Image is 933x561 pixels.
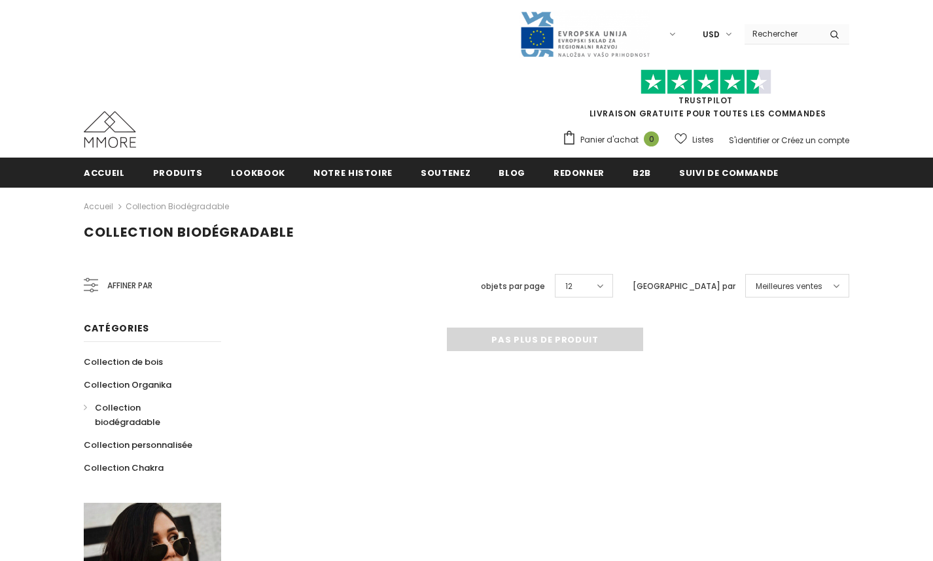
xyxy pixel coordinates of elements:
[756,280,822,293] span: Meilleures ventes
[678,95,733,106] a: TrustPilot
[562,130,665,150] a: Panier d'achat 0
[313,167,393,179] span: Notre histoire
[84,462,164,474] span: Collection Chakra
[107,279,152,293] span: Affiner par
[84,167,125,179] span: Accueil
[519,10,650,58] img: Javni Razpis
[84,396,207,433] a: Collection biodégradable
[692,133,714,146] span: Listes
[153,158,203,187] a: Produits
[95,401,160,428] span: Collection biodégradable
[84,439,192,451] span: Collection personnalisée
[84,199,113,214] a: Accueil
[729,135,769,146] a: S'identifier
[679,167,779,179] span: Suivi de commande
[679,158,779,187] a: Suivi de commande
[633,167,651,179] span: B2B
[781,135,849,146] a: Créez un compte
[84,223,294,241] span: Collection biodégradable
[644,131,659,146] span: 0
[153,167,203,179] span: Produits
[633,158,651,187] a: B2B
[580,133,639,146] span: Panier d'achat
[231,158,285,187] a: Lookbook
[499,167,525,179] span: Blog
[84,356,163,368] span: Collection de bois
[421,167,470,179] span: soutenez
[641,69,771,95] img: Faites confiance aux étoiles pilotes
[499,158,525,187] a: Blog
[633,280,735,293] label: [GEOGRAPHIC_DATA] par
[565,280,572,293] span: 12
[84,111,136,148] img: Cas MMORE
[84,379,171,391] span: Collection Organika
[84,373,171,396] a: Collection Organika
[84,158,125,187] a: Accueil
[84,433,192,456] a: Collection personnalisée
[554,158,605,187] a: Redonner
[84,322,149,335] span: Catégories
[313,158,393,187] a: Notre histoire
[231,167,285,179] span: Lookbook
[675,128,714,151] a: Listes
[84,456,164,479] a: Collection Chakra
[562,75,849,119] span: LIVRAISON GRATUITE POUR TOUTES LES COMMANDES
[703,28,720,41] span: USD
[84,350,163,373] a: Collection de bois
[519,28,650,39] a: Javni Razpis
[745,24,820,43] input: Search Site
[126,201,229,212] a: Collection biodégradable
[771,135,779,146] span: or
[554,167,605,179] span: Redonner
[421,158,470,187] a: soutenez
[481,280,545,293] label: objets par page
